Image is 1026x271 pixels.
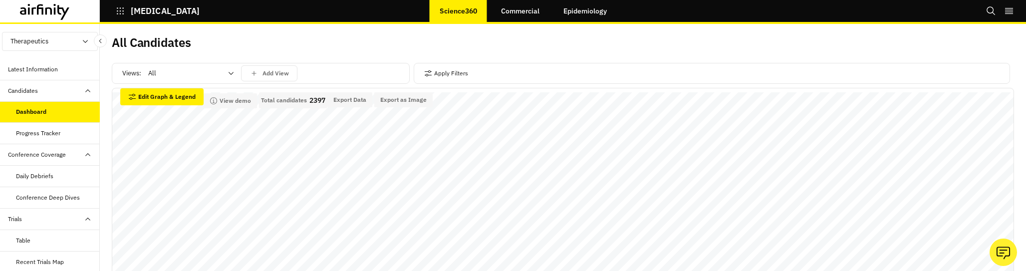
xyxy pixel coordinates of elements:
div: Conference Coverage [8,150,66,159]
button: Export as Image [374,92,433,107]
div: Daily Debriefs [16,172,53,181]
div: Latest Information [8,65,58,74]
button: View demo [204,93,257,108]
button: Export Data [327,92,372,107]
button: Search [986,2,996,19]
p: 2397 [309,97,325,104]
p: [MEDICAL_DATA] [131,6,200,15]
button: Apply Filters [424,65,468,81]
h2: All Candidates [112,35,191,50]
button: save changes [241,65,297,81]
div: Views: [122,65,297,81]
p: Add View [262,70,289,77]
button: Close Sidebar [94,34,107,47]
div: Candidates [8,86,38,95]
button: [MEDICAL_DATA] [116,2,200,19]
div: Table [16,236,30,245]
button: Edit Graph & Legend [120,88,204,105]
button: Therapeutics [2,32,98,51]
p: Total candidates [261,97,307,104]
div: Dashboard [16,107,46,116]
p: Science360 [440,7,477,15]
button: Ask our analysts [990,239,1017,266]
div: Conference Deep Dives [16,193,80,202]
div: Progress Tracker [16,129,60,138]
div: Recent Trials Map [16,258,64,267]
div: Trials [8,215,22,224]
